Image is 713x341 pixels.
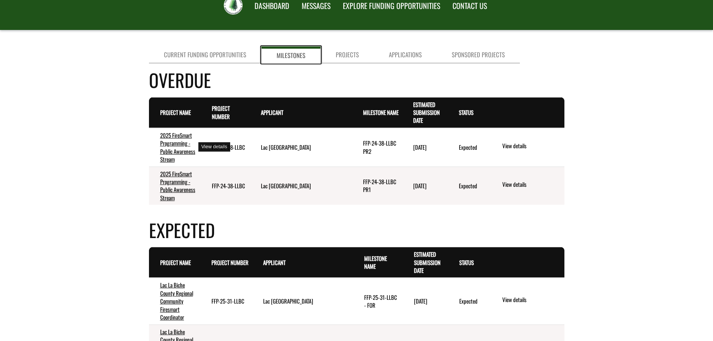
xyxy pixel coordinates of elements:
[459,258,474,267] a: Status
[490,247,564,278] th: Actions
[261,46,321,63] a: Milestones
[160,131,195,163] a: 2025 FireSmart Programming -Public Awareness Stream
[149,217,564,243] h4: Expected
[160,108,191,116] a: Project Name
[413,143,427,151] time: [DATE]
[448,167,490,205] td: Expected
[490,278,564,325] td: action menu
[201,167,250,205] td: FFP-24-38-LLBC
[414,297,427,305] time: [DATE]
[149,67,564,93] h4: Overdue
[437,46,520,63] a: Sponsored Projects
[403,278,448,325] td: 12/30/2027
[160,170,195,202] a: 2025 FireSmart Programming -Public Awareness Stream
[212,104,230,120] a: Project Number
[502,296,561,305] a: View details
[352,128,402,167] td: FFP-24-38-LLBC PR2
[198,142,230,152] div: View details
[413,100,440,125] a: Estimated Submission Date
[502,142,561,151] a: View details
[149,278,201,325] td: Lac La Biche County Regional Community Firesmart Coordinator
[160,281,193,321] a: Lac La Biche County Regional Community Firesmart Coordinator
[490,97,564,128] th: Actions
[263,258,286,267] a: Applicant
[211,258,249,267] a: Project Number
[149,167,201,205] td: 2025 FireSmart Programming -Public Awareness Stream
[490,167,564,205] td: action menu
[459,108,473,116] a: Status
[352,167,402,205] td: FFP-24-38-LLBC PR1
[261,108,283,116] a: Applicant
[250,167,352,205] td: Lac La Biche County
[363,108,399,116] a: Milestone Name
[353,278,403,325] td: FFP-25-31-LLBC - FOR
[160,258,191,267] a: Project Name
[402,167,448,205] td: 5/14/2025
[448,278,490,325] td: Expected
[252,278,353,325] td: Lac La Biche County
[201,128,250,167] td: FFP-24-38-LLBC
[413,182,427,190] time: [DATE]
[502,180,561,189] a: View details
[200,278,252,325] td: FFP-25-31-LLBC
[448,128,490,167] td: Expected
[374,46,437,63] a: Applications
[402,128,448,167] td: 8/30/2025
[321,46,374,63] a: Projects
[490,128,564,167] td: action menu
[149,46,261,63] a: Current Funding Opportunities
[149,128,201,167] td: 2025 FireSmart Programming -Public Awareness Stream
[364,254,387,270] a: Milestone Name
[250,128,352,167] td: Lac La Biche County
[414,250,441,274] a: Estimated Submission Date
